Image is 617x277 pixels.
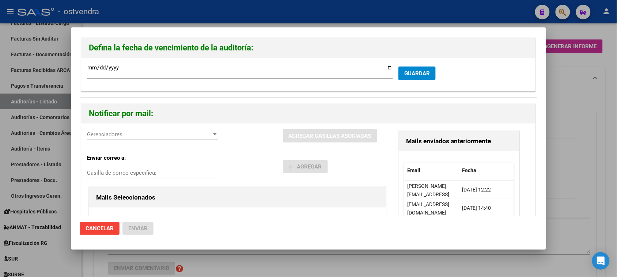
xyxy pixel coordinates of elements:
mat-icon: add [287,163,296,171]
span: Email [407,167,420,173]
p: Enviar correo a: [87,154,144,162]
span: Enviar [128,225,148,232]
span: AGREGAR CASILLAS ASOCIADAS [289,133,371,139]
span: [EMAIL_ADDRESS][DOMAIN_NAME] [407,201,449,216]
button: AGREGAR CASILLAS ASOCIADAS [283,129,377,143]
button: Enviar [122,222,154,235]
span: GUARDAR [404,70,430,77]
button: Agregar [283,160,328,173]
span: Cancelar [86,225,114,232]
datatable-header-cell: Email [404,163,459,178]
h2: Notificar por mail: [89,107,528,121]
h2: Defina la fecha de vencimiento de la auditoría: [89,41,528,55]
datatable-header-cell: Fecha [459,163,514,178]
span: Gerenciadores [87,131,212,138]
h3: Mails Seleccionados [96,193,379,202]
div: Open Intercom Messenger [592,252,610,270]
button: GUARDAR [398,67,436,80]
span: [PERSON_NAME][EMAIL_ADDRESS][DOMAIN_NAME] [407,183,449,206]
span: Fecha [462,167,476,173]
span: [DATE] 12:22 [462,187,491,193]
button: Cancelar [80,222,120,235]
span: [DATE] 14:40 [462,205,491,211]
span: Agregar [289,163,322,170]
h3: Mails enviados anteriormente [406,136,512,146]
